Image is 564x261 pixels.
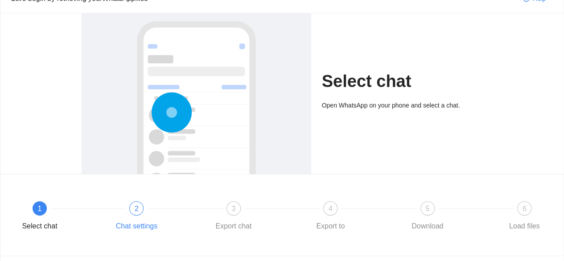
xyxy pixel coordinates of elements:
[38,205,42,212] span: 1
[509,219,540,233] div: Load files
[322,100,483,110] div: Open WhatsApp on your phone and select a chat.
[116,219,157,233] div: Chat settings
[322,71,483,92] h1: Select chat
[135,205,139,212] span: 2
[402,201,498,233] div: 5Download
[208,201,305,233] div: 3Export chat
[111,201,207,233] div: 2Chat settings
[305,201,401,233] div: 4Export to
[498,201,550,233] div: 6Load files
[425,205,429,212] span: 5
[22,219,57,233] div: Select chat
[231,205,235,212] span: 3
[523,205,527,212] span: 6
[329,205,333,212] span: 4
[215,219,251,233] div: Export chat
[412,219,443,233] div: Download
[316,219,345,233] div: Export to
[14,201,111,233] div: 1Select chat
